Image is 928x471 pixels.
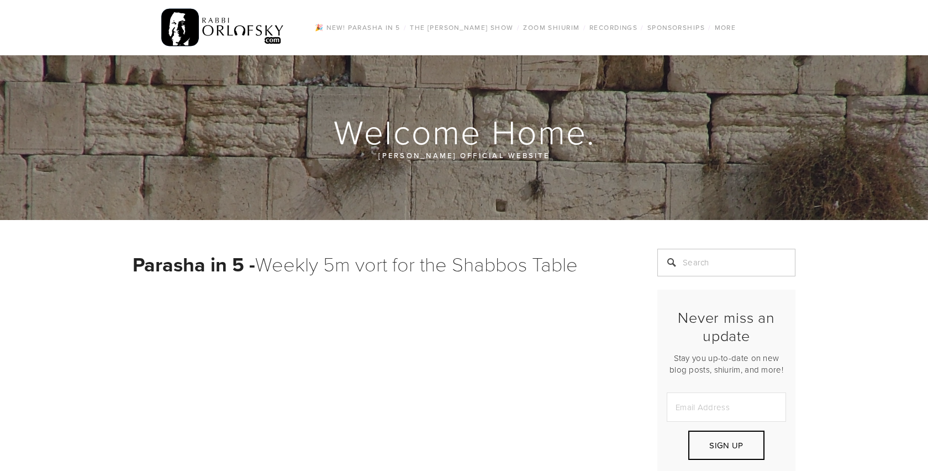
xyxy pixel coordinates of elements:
p: Stay you up-to-date on new blog posts, shiurim, and more! [667,352,786,375]
input: Email Address [667,393,786,422]
span: / [708,23,711,32]
input: Search [657,249,795,276]
button: Sign Up [688,431,764,460]
span: / [583,23,586,32]
a: Recordings [586,20,641,35]
span: / [641,23,644,32]
a: 🎉 NEW! Parasha in 5 [312,20,403,35]
span: / [517,23,520,32]
img: RabbiOrlofsky.com [161,6,284,49]
a: Zoom Shiurim [520,20,583,35]
p: [PERSON_NAME] official website [199,149,729,161]
span: / [404,23,407,32]
a: Sponsorships [644,20,708,35]
h1: Welcome Home. [133,114,797,149]
strong: Parasha in 5 - [133,250,255,279]
span: Sign Up [709,439,743,451]
a: The [PERSON_NAME] Show [407,20,517,35]
h2: Never miss an update [667,308,786,344]
h1: Weekly 5m vort for the Shabbos Table [133,249,630,279]
a: More [711,20,740,35]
